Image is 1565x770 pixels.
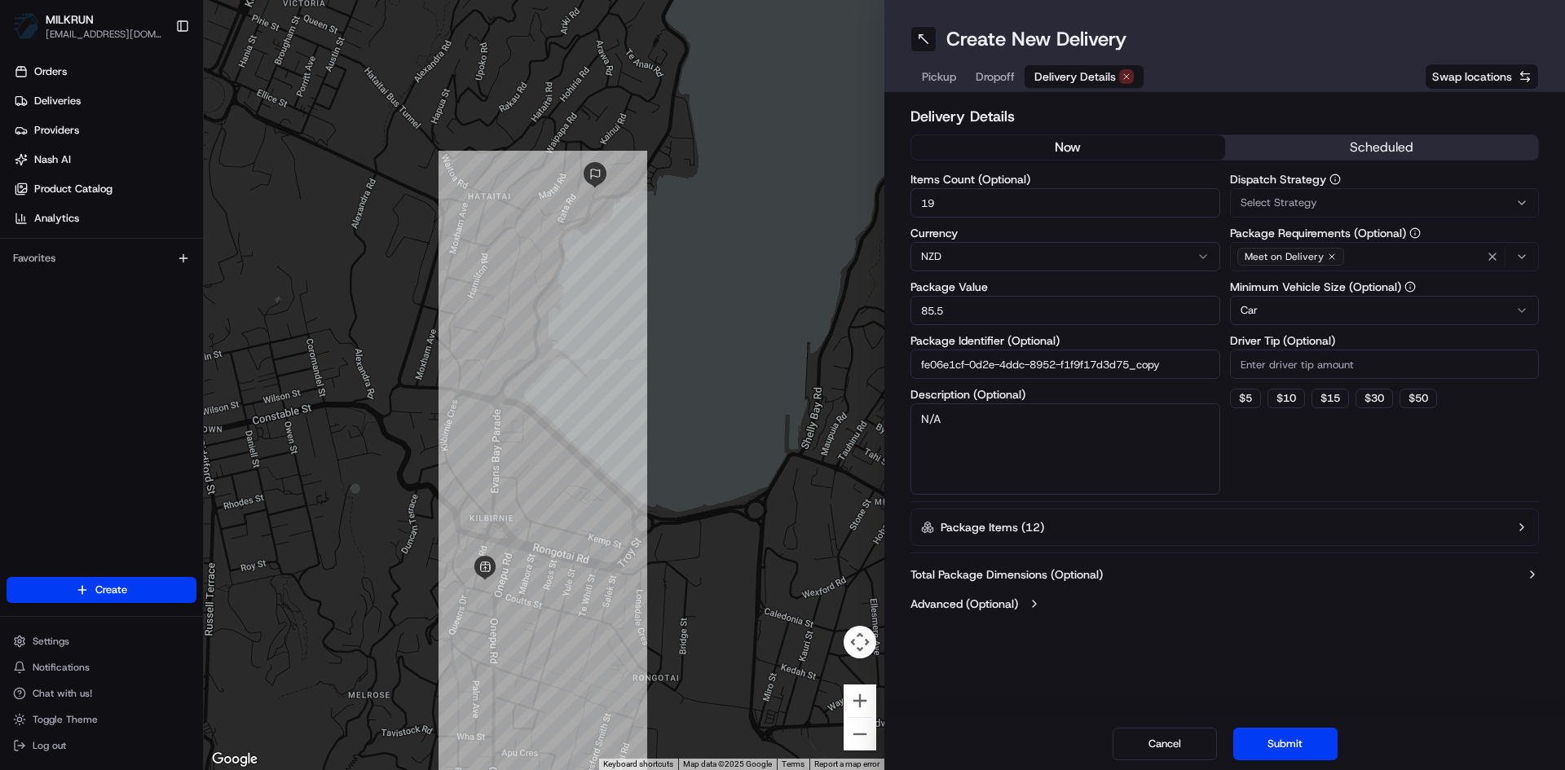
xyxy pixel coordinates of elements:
button: $15 [1312,389,1349,408]
label: Currency [910,227,1220,239]
a: Nash AI [7,147,203,173]
span: Orders [34,64,67,79]
label: Dispatch Strategy [1230,174,1540,185]
textarea: N/A [910,403,1220,495]
button: Notifications [7,656,196,679]
input: Enter package identifier [910,350,1220,379]
span: Create [95,583,127,597]
a: Terms (opens in new tab) [782,759,805,768]
span: Dropoff [976,68,1015,85]
span: Meet on Delivery [1245,250,1324,263]
button: Chat with us! [7,682,196,705]
input: Enter package value [910,296,1220,325]
label: Items Count (Optional) [910,174,1220,185]
label: Description (Optional) [910,389,1220,400]
button: $30 [1356,389,1393,408]
h2: Delivery Details [910,105,1539,128]
button: Advanced (Optional) [910,596,1539,612]
span: Delivery Details [1034,68,1116,85]
span: Providers [34,123,79,138]
label: Package Items ( 12 ) [941,519,1044,535]
span: Toggle Theme [33,713,98,726]
span: Settings [33,635,69,648]
span: Deliveries [34,94,81,108]
span: Product Catalog [34,182,112,196]
span: Select Strategy [1241,196,1317,210]
a: Product Catalog [7,176,203,202]
button: MILKRUN [46,11,94,28]
button: Log out [7,734,196,757]
button: Zoom out [844,718,876,750]
button: Dispatch Strategy [1329,174,1341,185]
button: Meet on Delivery [1230,242,1540,271]
span: Swap locations [1432,68,1512,85]
button: Total Package Dimensions (Optional) [910,566,1539,583]
a: Report a map error [814,759,879,768]
a: Analytics [7,205,203,231]
button: now [911,135,1225,160]
button: [EMAIL_ADDRESS][DOMAIN_NAME] [46,28,162,41]
span: Notifications [33,661,90,674]
button: Minimum Vehicle Size (Optional) [1404,281,1416,293]
span: Log out [33,739,66,752]
span: Map data ©2025 Google [683,759,772,768]
a: Providers [7,117,203,143]
label: Total Package Dimensions (Optional) [910,566,1103,583]
button: $50 [1400,389,1437,408]
label: Package Value [910,281,1220,293]
button: Toggle Theme [7,708,196,731]
input: Enter number of items [910,188,1220,218]
button: Settings [7,630,196,653]
button: Package Requirements (Optional) [1409,227,1421,239]
button: MILKRUNMILKRUN[EMAIL_ADDRESS][DOMAIN_NAME] [7,7,169,46]
label: Package Identifier (Optional) [910,335,1220,346]
button: Swap locations [1425,64,1539,90]
button: Map camera controls [844,626,876,658]
button: $5 [1230,389,1261,408]
button: $10 [1267,389,1305,408]
img: MILKRUN [13,13,39,39]
label: Driver Tip (Optional) [1230,335,1540,346]
h1: Create New Delivery [946,26,1126,52]
span: Nash AI [34,152,71,167]
a: Deliveries [7,88,203,114]
span: Pickup [922,68,956,85]
div: Favorites [7,245,196,271]
button: Keyboard shortcuts [603,759,673,770]
button: scheduled [1225,135,1539,160]
button: Select Strategy [1230,188,1540,218]
label: Minimum Vehicle Size (Optional) [1230,281,1540,293]
label: Advanced (Optional) [910,596,1018,612]
img: Google [208,749,262,770]
label: Package Requirements (Optional) [1230,227,1540,239]
button: Zoom in [844,684,876,717]
button: Create [7,577,196,603]
a: Orders [7,59,203,85]
span: Chat with us! [33,687,92,700]
a: Open this area in Google Maps (opens a new window) [208,749,262,770]
button: Cancel [1113,728,1217,760]
button: Submit [1233,728,1338,760]
span: Analytics [34,211,79,226]
button: Package Items (12) [910,508,1539,546]
input: Enter driver tip amount [1230,350,1540,379]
